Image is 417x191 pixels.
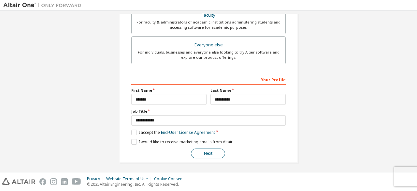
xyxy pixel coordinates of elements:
label: I accept the [131,130,215,135]
div: Everyone else [136,40,281,50]
img: youtube.svg [72,178,81,185]
div: Faculty [136,11,281,20]
label: I would like to receive marketing emails from Altair [131,139,233,145]
img: linkedin.svg [61,178,68,185]
div: Website Terms of Use [106,176,154,182]
div: For faculty & administrators of academic institutions administering students and accessing softwa... [136,20,281,30]
div: Your Profile [131,74,286,85]
div: Privacy [87,176,106,182]
p: © 2025 Altair Engineering, Inc. All Rights Reserved. [87,182,188,187]
img: altair_logo.svg [2,178,36,185]
img: facebook.svg [39,178,46,185]
img: Altair One [3,2,85,8]
div: Cookie Consent [154,176,188,182]
div: For individuals, businesses and everyone else looking to try Altair software and explore our prod... [136,50,281,60]
label: Job Title [131,109,286,114]
img: instagram.svg [50,178,57,185]
label: Last Name [210,88,286,93]
button: Next [191,149,225,158]
label: First Name [131,88,207,93]
a: End-User License Agreement [161,130,215,135]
